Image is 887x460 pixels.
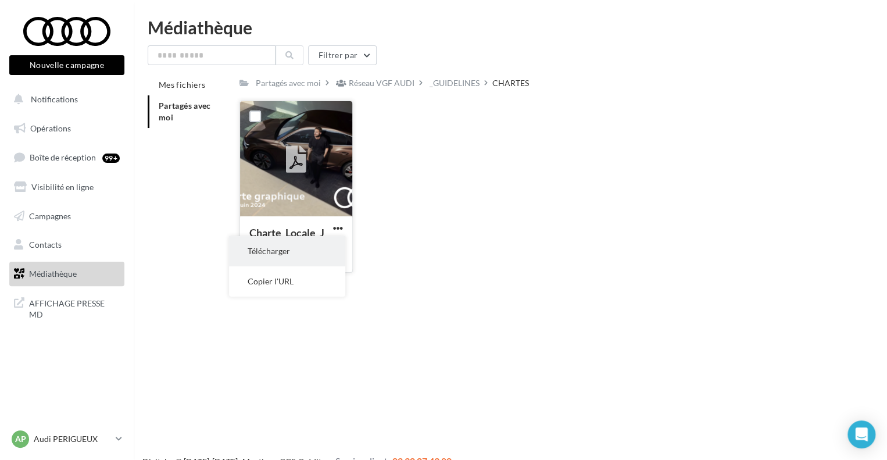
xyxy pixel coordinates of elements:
[7,262,127,286] a: Médiathèque
[349,77,414,89] div: Réseau VGF AUDI
[29,295,120,320] span: AFFICHAGE PRESSE MD
[7,233,127,257] a: Contacts
[148,19,873,36] div: Médiathèque
[430,77,480,89] div: _GUIDELINES
[249,226,324,253] span: Charte_Locale_Juin_2024
[9,428,124,450] a: AP Audi PERIGUEUX
[30,123,71,133] span: Opérations
[492,77,529,89] div: CHARTES
[9,55,124,75] button: Nouvelle campagne
[7,175,127,199] a: Visibilité en ligne
[29,211,71,220] span: Campagnes
[159,80,205,90] span: Mes fichiers
[256,77,321,89] div: Partagés avec moi
[30,152,96,162] span: Boîte de réception
[7,87,122,112] button: Notifications
[7,291,127,325] a: AFFICHAGE PRESSE MD
[15,433,26,445] span: AP
[159,101,211,122] span: Partagés avec moi
[229,236,345,266] button: Télécharger
[7,116,127,141] a: Opérations
[102,154,120,163] div: 99+
[34,433,111,445] p: Audi PERIGUEUX
[308,45,377,65] button: Filtrer par
[847,420,875,448] div: Open Intercom Messenger
[31,182,94,192] span: Visibilité en ligne
[29,269,77,279] span: Médiathèque
[7,145,127,170] a: Boîte de réception99+
[31,94,78,104] span: Notifications
[29,240,62,249] span: Contacts
[7,204,127,229] a: Campagnes
[229,266,345,297] button: Copier l'URL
